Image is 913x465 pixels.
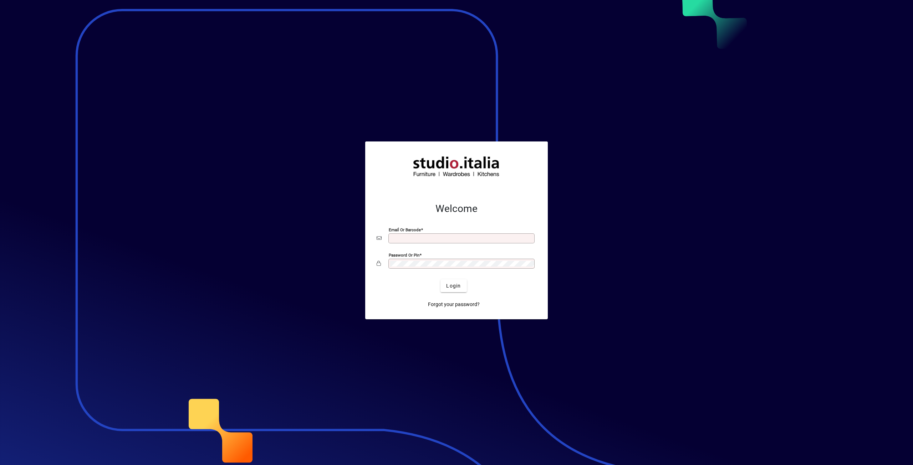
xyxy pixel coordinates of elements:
span: Forgot your password? [428,301,480,308]
mat-label: Email or Barcode [389,227,421,232]
mat-label: Password or Pin [389,253,419,258]
span: Login [446,282,461,290]
button: Login [440,279,466,292]
a: Forgot your password? [425,298,483,311]
h2: Welcome [377,203,536,215]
